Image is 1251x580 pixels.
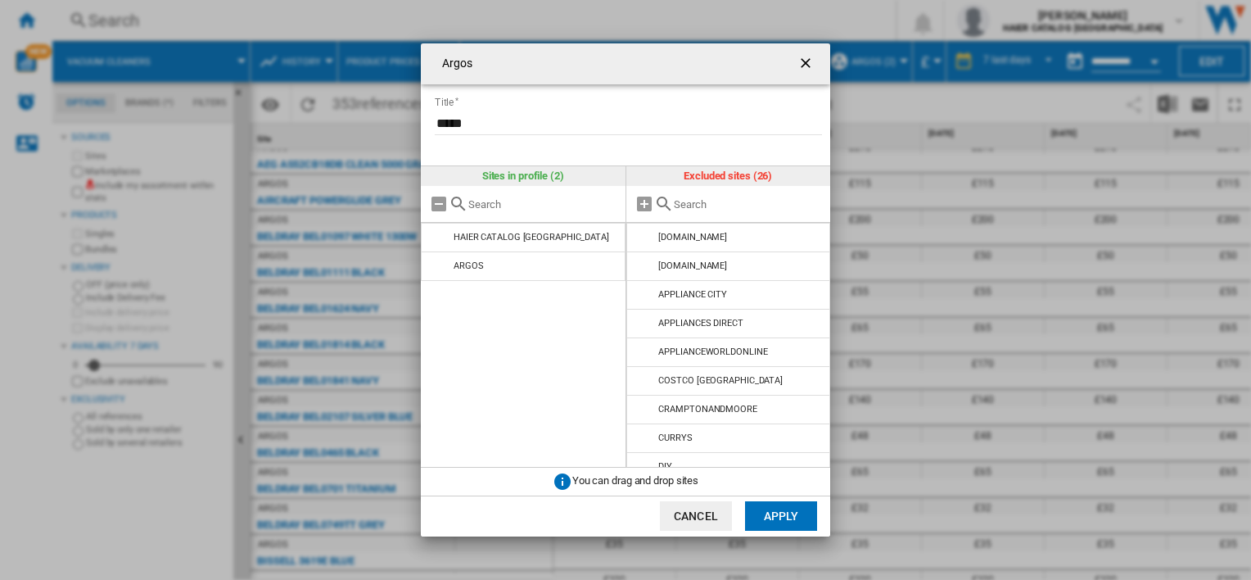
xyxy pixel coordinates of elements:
ng-md-icon: getI18NText('BUTTONS.CLOSE_DIALOG') [797,55,817,75]
button: Cancel [660,501,732,531]
div: CRAMPTONANDMOORE [658,404,756,415]
div: CURRYS [658,433,692,443]
div: Sites in profile (2) [421,166,625,186]
div: [DOMAIN_NAME] [658,261,727,271]
input: Search [468,198,617,211]
div: [DOMAIN_NAME] [658,232,727,242]
div: APPLIANCE CITY [658,289,727,300]
div: DIY [658,461,672,472]
div: COSTCO [GEOGRAPHIC_DATA] [658,375,783,386]
input: Search [674,198,823,211]
div: Excluded sites (26) [626,166,831,186]
button: Apply [745,501,817,531]
div: APPLIANCES DIRECT [658,318,743,329]
md-icon: Add all [635,194,654,214]
span: You can drag and drop sites [572,474,698,487]
md-icon: Remove all [429,194,449,214]
div: APPLIANCEWORLDONLINE [658,347,767,357]
h4: Argos [434,56,473,72]
div: ARGOS [454,261,484,271]
button: getI18NText('BUTTONS.CLOSE_DIALOG') [791,48,824,80]
div: HAIER CATALOG [GEOGRAPHIC_DATA] [454,232,609,242]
